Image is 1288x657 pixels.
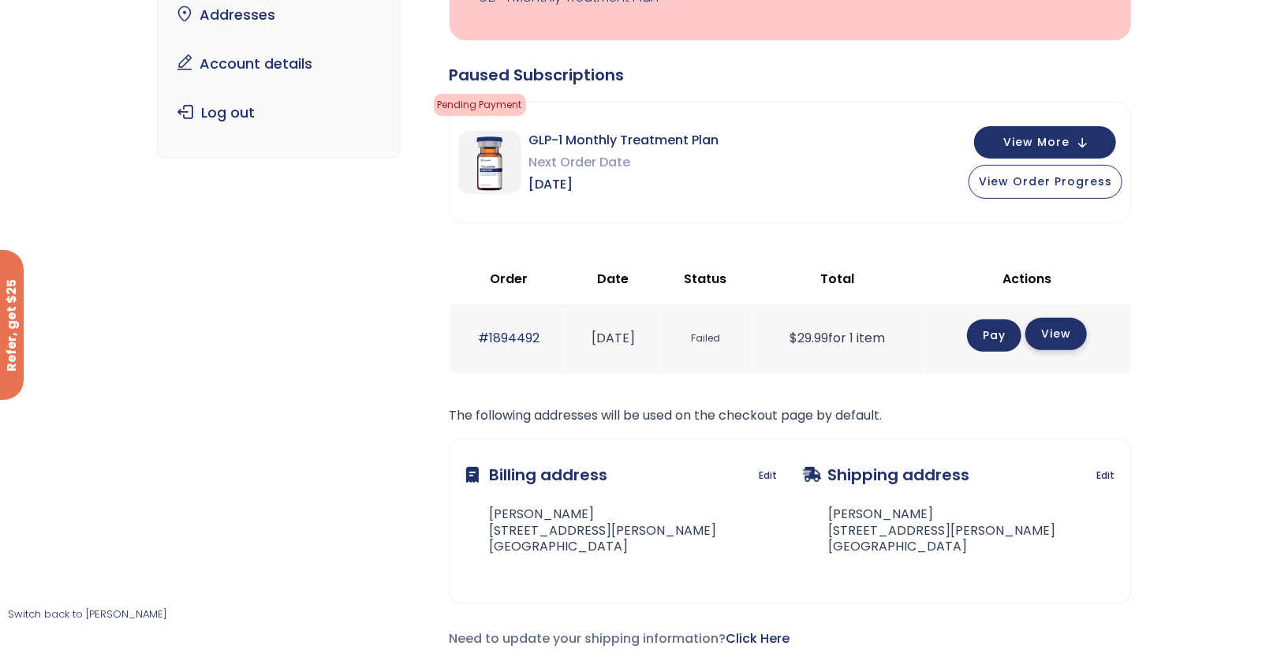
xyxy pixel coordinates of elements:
[1025,318,1087,350] a: View
[726,629,790,648] a: Click Here
[529,174,719,196] span: [DATE]
[598,270,629,288] span: Date
[790,329,828,347] span: 29.99
[979,174,1112,189] span: View Order Progress
[478,329,539,347] a: #1894492
[170,96,388,129] a: Log out
[803,506,1055,555] address: [PERSON_NAME] [STREET_ADDRESS][PERSON_NAME] [GEOGRAPHIC_DATA]
[434,94,526,116] span: Pending Payment
[450,629,790,648] span: Need to update your shipping information?
[666,324,744,353] span: Failed
[529,151,719,174] span: Next Order Date
[490,270,528,288] span: Order
[592,329,635,347] time: [DATE]
[974,126,1116,159] button: View More
[752,304,922,372] td: for 1 item
[1002,270,1051,288] span: Actions
[820,270,854,288] span: Total
[967,319,1021,352] a: Pay
[8,607,167,622] a: Switch back to [PERSON_NAME]
[969,165,1122,199] button: View Order Progress
[1003,137,1070,147] span: View More
[450,64,1131,86] div: Paused Subscriptions
[466,506,717,555] address: [PERSON_NAME] [STREET_ADDRESS][PERSON_NAME] [GEOGRAPHIC_DATA]
[529,129,719,151] span: GLP-1 Monthly Treatment Plan
[1096,465,1114,487] a: Edit
[790,329,797,347] span: $
[170,47,388,80] a: Account details
[450,405,1131,427] p: The following addresses will be used on the checkout page by default.
[684,270,726,288] span: Status
[803,455,969,495] h3: Shipping address
[466,455,608,495] h3: Billing address
[759,465,777,487] a: Edit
